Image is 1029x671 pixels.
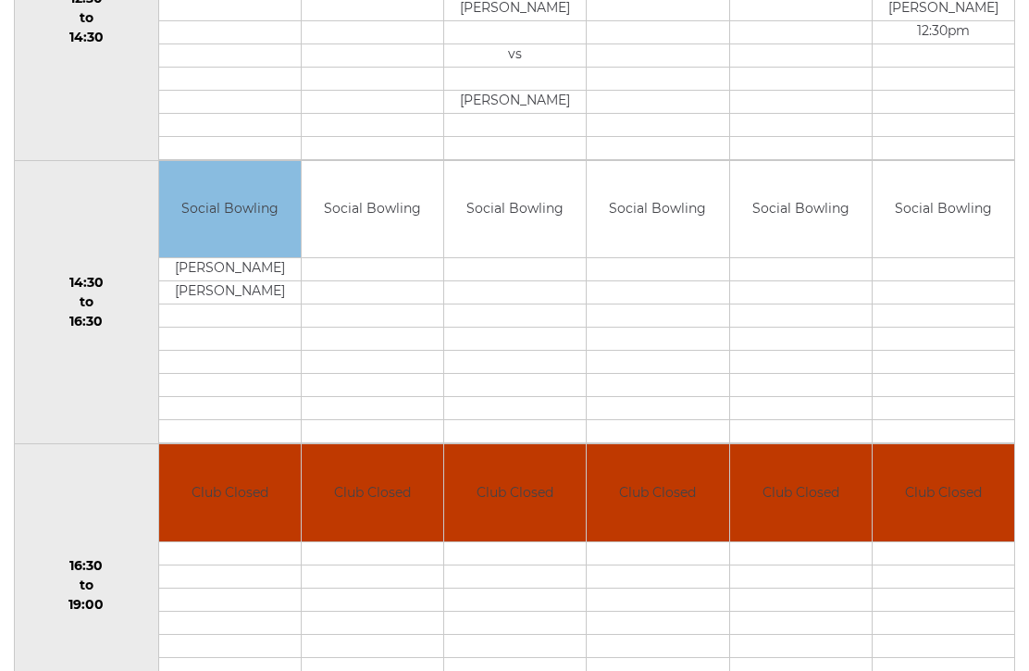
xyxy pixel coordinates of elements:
td: Social Bowling [444,162,586,259]
td: Club Closed [302,445,443,542]
td: 12:30pm [873,21,1014,44]
td: Club Closed [444,445,586,542]
td: 14:30 to 16:30 [15,161,159,445]
td: Social Bowling [302,162,443,259]
td: Social Bowling [587,162,728,259]
td: [PERSON_NAME] [444,91,586,114]
td: Social Bowling [873,162,1014,259]
td: Club Closed [873,445,1014,542]
td: Club Closed [159,445,301,542]
td: [PERSON_NAME] [159,282,301,305]
td: [PERSON_NAME] [159,259,301,282]
td: Social Bowling [730,162,872,259]
td: Club Closed [587,445,728,542]
td: Club Closed [730,445,872,542]
td: Social Bowling [159,162,301,259]
td: vs [444,44,586,68]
